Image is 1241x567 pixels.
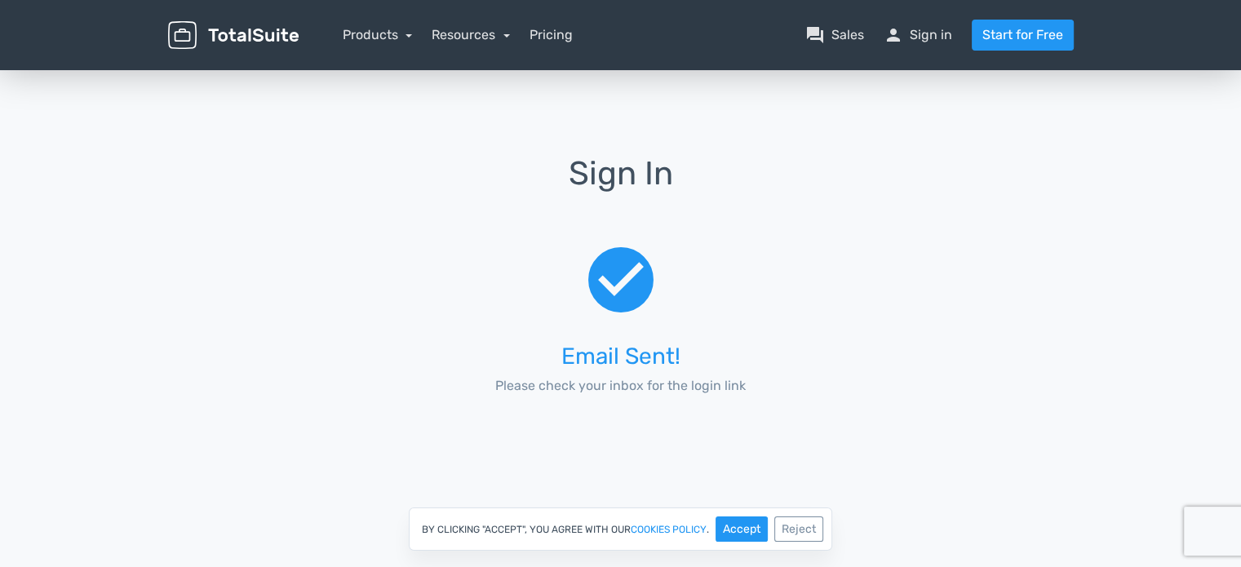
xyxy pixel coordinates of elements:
a: cookies policy [631,525,707,534]
a: personSign in [884,25,952,45]
a: Pricing [530,25,573,45]
button: Accept [716,516,768,542]
p: Please check your inbox for the login link [462,376,779,396]
span: person [884,25,903,45]
a: Products [343,27,413,42]
a: Start for Free [972,20,1074,51]
img: TotalSuite for WordPress [168,21,299,50]
a: Resources [432,27,510,42]
span: check_circle [582,237,660,324]
span: question_answer [805,25,825,45]
div: By clicking "Accept", you agree with our . [409,507,832,551]
a: question_answerSales [805,25,864,45]
h1: Sign In [439,156,802,215]
button: Reject [774,516,823,542]
h3: Email Sent! [462,344,779,370]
